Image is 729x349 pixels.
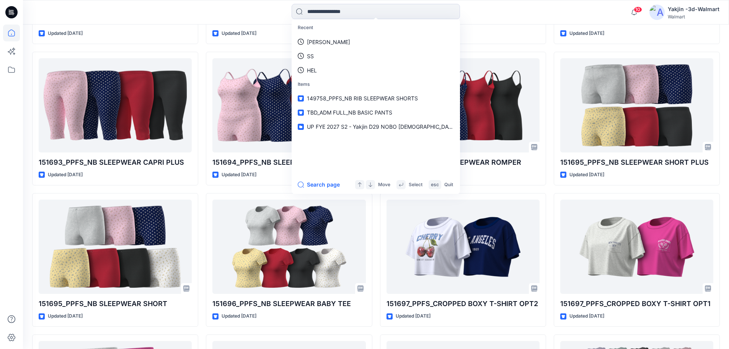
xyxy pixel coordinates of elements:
[293,49,458,63] a: SS
[293,35,458,49] a: [PERSON_NAME]
[293,120,458,134] a: UP FYE 2027 S2 - Yakjin D29 NOBO [DEMOGRAPHIC_DATA] Sleepwear
[560,58,713,153] a: 151695_PPFS_NB SLEEPWEAR SHORT PLUS
[307,95,418,102] span: 149758_PPFS_NB RIB SLEEPWEAR SHORTS
[444,181,453,189] p: Quit
[378,181,390,189] p: Move
[634,7,642,13] span: 10
[387,298,540,309] p: 151697_PPFS_CROPPED BOXY T-SHIRT OPT2
[569,312,604,320] p: Updated [DATE]
[48,29,83,38] p: Updated [DATE]
[668,14,719,20] div: Walmart
[212,298,365,309] p: 151696_PPFS_NB SLEEPWEAR BABY TEE
[48,171,83,179] p: Updated [DATE]
[396,312,431,320] p: Updated [DATE]
[668,5,719,14] div: Yakjin -3d-Walmart
[39,58,192,153] a: 151693_PPFS_NB SLEEPWEAR CAPRI PLUS
[212,58,365,153] a: 151694_PPFS_NB SLEEPWEAR ROMPER PLUS
[39,200,192,294] a: 151695_PPFS_NB SLEEPWEAR SHORT
[387,200,540,294] a: 151697_PPFS_CROPPED BOXY T-SHIRT OPT2
[212,157,365,168] p: 151694_PPFS_NB SLEEPWEAR ROMPER PLUS
[222,171,256,179] p: Updated [DATE]
[409,181,422,189] p: Select
[560,298,713,309] p: 151697_PPFS_CROPPED BOXY T-SHIRT OPT1
[222,29,256,38] p: Updated [DATE]
[560,200,713,294] a: 151697_PPFS_CROPPED BOXY T-SHIRT OPT1
[212,200,365,294] a: 151696_PPFS_NB SLEEPWEAR BABY TEE
[569,29,604,38] p: Updated [DATE]
[293,21,458,35] p: Recent
[307,52,314,60] p: SS
[431,181,439,189] p: esc
[39,298,192,309] p: 151695_PPFS_NB SLEEPWEAR SHORT
[298,180,340,189] button: Search page
[569,171,604,179] p: Updated [DATE]
[307,38,350,46] p: HENLEY
[293,77,458,92] p: Items
[293,91,458,105] a: 149758_PPFS_NB RIB SLEEPWEAR SHORTS
[39,157,192,168] p: 151693_PPFS_NB SLEEPWEAR CAPRI PLUS
[387,157,540,168] p: 151694_PPFS_NB SLEEPWEAR ROMPER
[649,5,665,20] img: avatar
[307,66,317,74] p: HEL
[307,123,484,130] span: UP FYE 2027 S2 - Yakjin D29 NOBO [DEMOGRAPHIC_DATA] Sleepwear
[293,63,458,77] a: HEL
[293,105,458,120] a: TBD_ADM FULL_NB BASIC PANTS
[387,58,540,153] a: 151694_PPFS_NB SLEEPWEAR ROMPER
[560,157,713,168] p: 151695_PPFS_NB SLEEPWEAR SHORT PLUS
[307,109,392,116] span: TBD_ADM FULL_NB BASIC PANTS
[222,312,256,320] p: Updated [DATE]
[48,312,83,320] p: Updated [DATE]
